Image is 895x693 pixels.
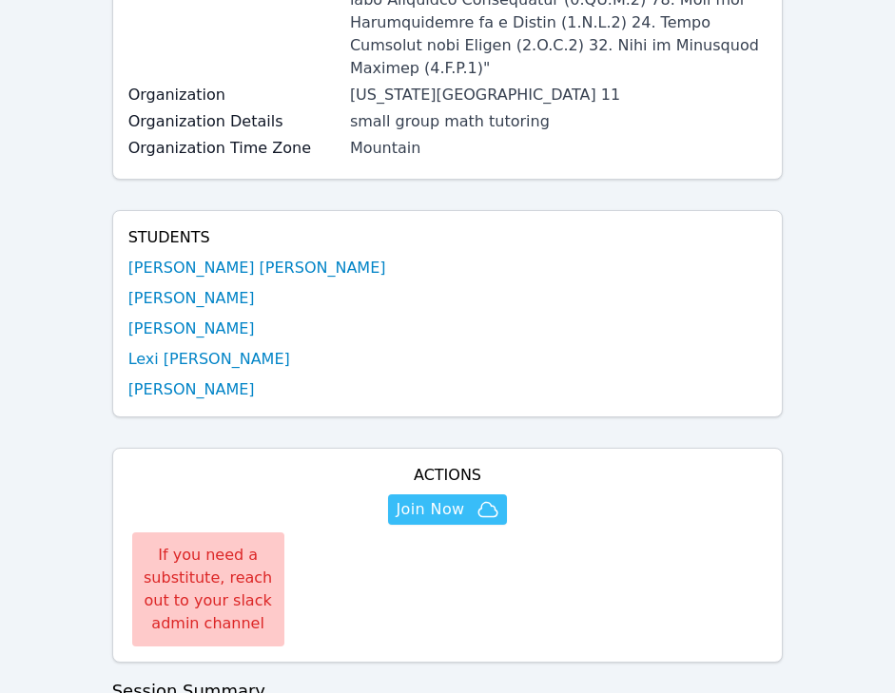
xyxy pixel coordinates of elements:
[128,287,255,310] a: [PERSON_NAME]
[128,110,339,133] label: Organization Details
[350,110,768,133] div: small group math tutoring
[128,84,339,106] label: Organization
[396,498,464,521] span: Join Now
[388,494,506,525] button: Join Now
[128,226,768,249] h4: Students
[132,532,284,646] div: If you need a substitute, reach out to your slack admin channel
[128,257,386,279] a: [PERSON_NAME] [PERSON_NAME]
[128,464,768,487] h4: Actions
[350,137,768,160] div: Mountain
[128,137,339,160] label: Organization Time Zone
[128,318,255,340] a: [PERSON_NAME]
[128,348,290,371] a: Lexi [PERSON_NAME]
[350,84,768,106] div: [US_STATE][GEOGRAPHIC_DATA] 11
[128,378,255,401] a: [PERSON_NAME]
